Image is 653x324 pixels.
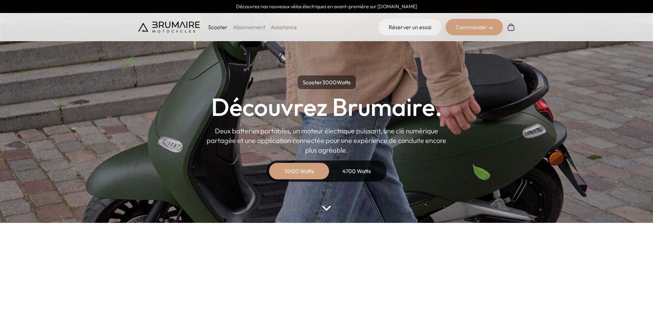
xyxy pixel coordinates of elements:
p: Scooter Watts [298,75,356,89]
img: Panier [507,23,515,31]
div: Commander [446,19,503,35]
h1: Découvrez Brumaire. [211,95,442,119]
img: Brumaire Motocycles [138,22,200,33]
img: right-arrow-2.png [488,26,493,30]
a: Réserver un essai [378,19,442,35]
p: Scooter [208,23,228,31]
div: 3000 Watts [272,163,327,179]
a: Assistance [271,24,297,31]
span: 3000 [322,79,337,86]
p: Deux batteries portables, un moteur électrique puissant, une clé numérique partagée et une applic... [207,126,447,155]
div: 4700 Watts [329,163,384,179]
img: arrow-bottom.png [322,206,331,211]
a: Abonnement [233,24,265,31]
